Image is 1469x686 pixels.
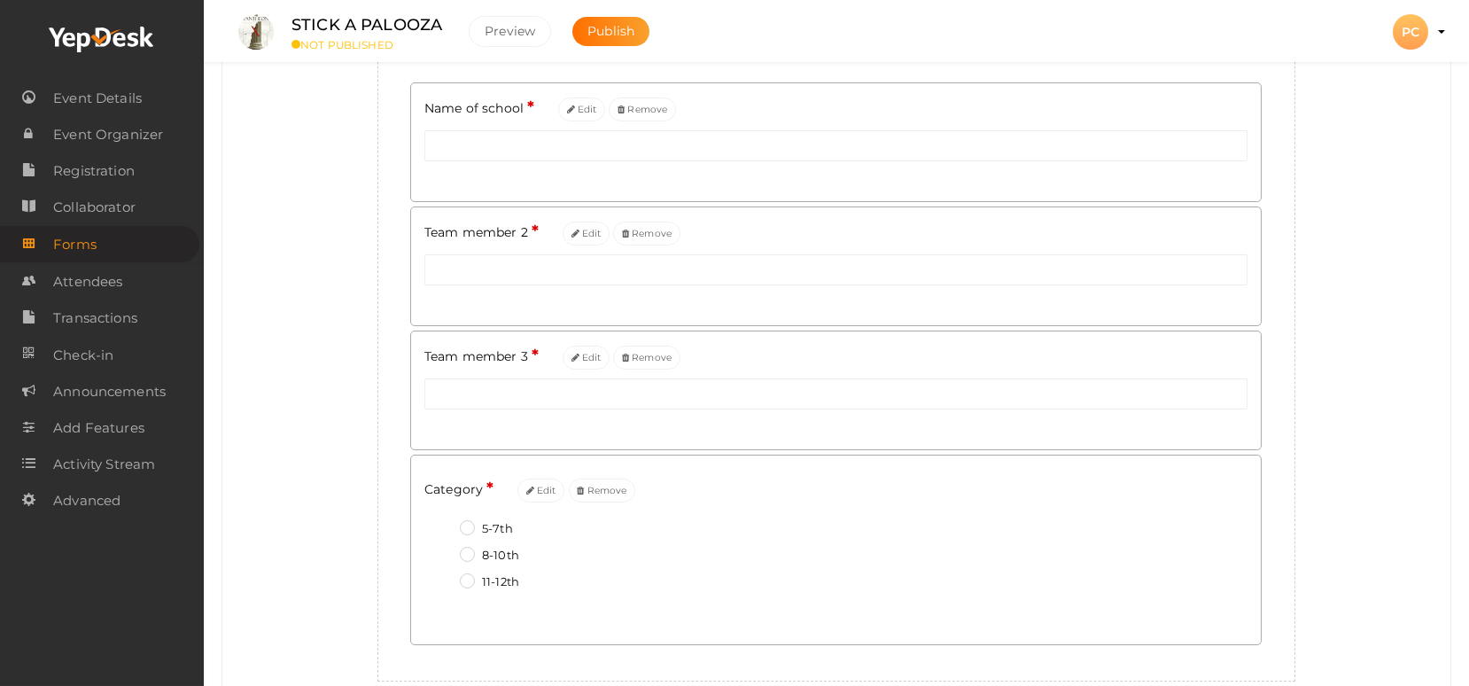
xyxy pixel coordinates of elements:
label: 5-7th [460,520,513,538]
span: Event Details [53,81,142,116]
span: Event Organizer [53,117,163,152]
span: Activity Stream [53,447,155,482]
button: Publish [572,17,649,46]
label: STICK A PALOOZA [291,12,442,38]
button: Edit [563,222,610,246]
span: Transactions [53,300,137,336]
span: Team member 3 [424,348,528,364]
img: GPWTF4GL_small.jpeg [238,14,274,50]
span: Registration [53,153,135,189]
small: NOT PUBLISHED [291,38,442,51]
span: Forms [53,227,97,262]
button: Remove [569,479,636,503]
span: Attendees [53,264,122,300]
div: Click and drag to change the order of fields [409,82,1263,644]
button: Edit [558,97,606,121]
button: Preview [469,16,551,47]
button: Remove [613,346,680,370]
span: Category [424,481,483,497]
button: PC [1387,13,1434,51]
span: Announcements [53,374,166,409]
div: PC [1393,14,1428,50]
span: Publish [587,23,634,39]
button: Edit [563,346,610,370]
span: Team member 2 [424,224,528,240]
span: Name of school [424,100,524,116]
label: 8-10th [460,547,519,565]
label: 11-12th [460,573,519,591]
button: Remove [609,97,676,121]
span: Advanced [53,483,120,518]
profile-pic: PC [1393,24,1428,40]
button: Remove [613,222,680,246]
span: Collaborator [53,190,136,225]
span: Check-in [53,338,113,373]
button: Edit [517,479,565,503]
span: Add Features [53,410,144,446]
